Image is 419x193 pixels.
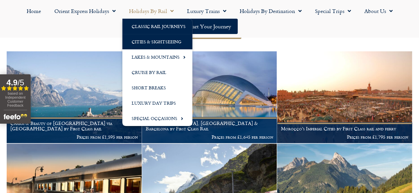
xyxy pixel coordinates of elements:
a: Luxury Day Trips [122,95,192,111]
a: Cruise by Rail [122,65,192,80]
ul: Holidays by Rail [122,19,192,126]
a: Short Breaks [122,80,192,95]
a: Holidays by Destination [233,3,308,19]
h1: Charm & Beauty of [GEOGRAPHIC_DATA] via [GEOGRAPHIC_DATA] by First Class rail [10,121,138,131]
a: Lakes & Mountains [122,49,192,65]
a: Luxury Trains [180,3,233,19]
nav: Menu [3,3,416,34]
a: Cities & Sightseeing [122,34,192,49]
a: Start your Journey [182,19,238,34]
p: Prices from £1,595 per person [10,134,138,140]
a: Home [20,3,48,19]
a: Special Trips [308,3,358,19]
a: Orient Express Holidays [48,3,122,19]
a: Charm & Beauty of [GEOGRAPHIC_DATA] via [GEOGRAPHIC_DATA] by First Class rail Prices from £1,595 ... [7,51,142,143]
h1: Morocco’s Imperial Cities by First Class rail and ferry [281,126,408,131]
a: [GEOGRAPHIC_DATA], [GEOGRAPHIC_DATA] & Barcelona by First Class Rail Prices from £1,645 per person [142,51,277,143]
a: Classic Rail Journeys [122,19,192,34]
p: Prices from £1,795 per person [281,134,408,140]
a: Holidays by Rail [122,3,180,19]
a: Morocco’s Imperial Cities by First Class rail and ferry Prices from £1,795 per person [277,51,412,143]
p: Prices from £1,645 per person [146,134,273,140]
a: Special Occasions [122,111,192,126]
h1: [GEOGRAPHIC_DATA], [GEOGRAPHIC_DATA] & Barcelona by First Class Rail [146,121,273,131]
a: About Us [358,3,399,19]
